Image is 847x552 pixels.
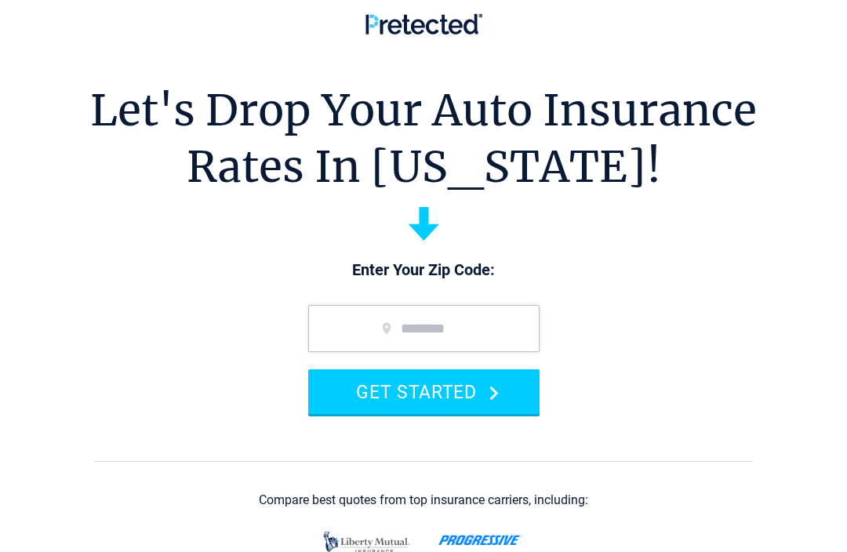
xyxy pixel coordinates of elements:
[308,369,540,414] button: GET STARTED
[293,260,555,281] p: Enter Your Zip Code:
[365,13,482,34] img: Pretected Logo
[438,535,522,546] img: progressive
[90,82,757,195] h1: Let's Drop Your Auto Insurance Rates In [US_STATE]!
[259,493,588,507] div: Compare best quotes from top insurance carriers, including:
[308,305,540,352] input: zip code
